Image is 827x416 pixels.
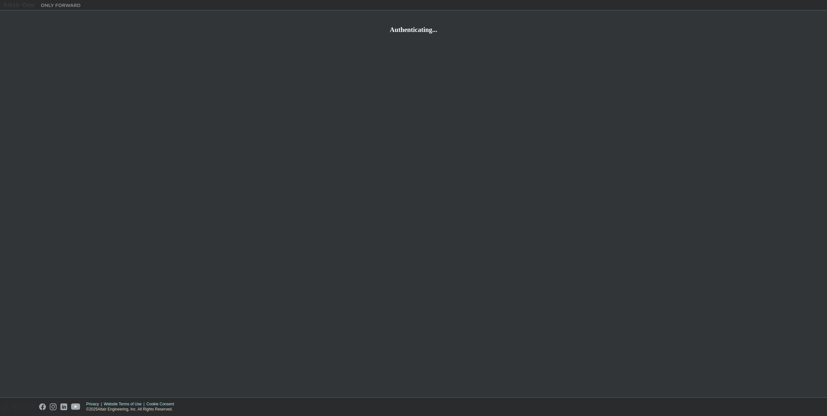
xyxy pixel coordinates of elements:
div: Cookie Consent [146,401,178,407]
div: Website Terms of Use [104,401,146,407]
img: altair_logo.svg [2,403,35,410]
img: youtube.svg [71,403,80,410]
div: Privacy [86,401,104,407]
h2: Authenticating... [3,25,824,34]
img: linkedin.svg [60,403,67,410]
p: © 2025 Altair Engineering, Inc. All Rights Reserved. [86,407,178,412]
img: facebook.svg [39,403,46,410]
img: instagram.svg [50,403,57,410]
img: Altair One [3,2,84,8]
